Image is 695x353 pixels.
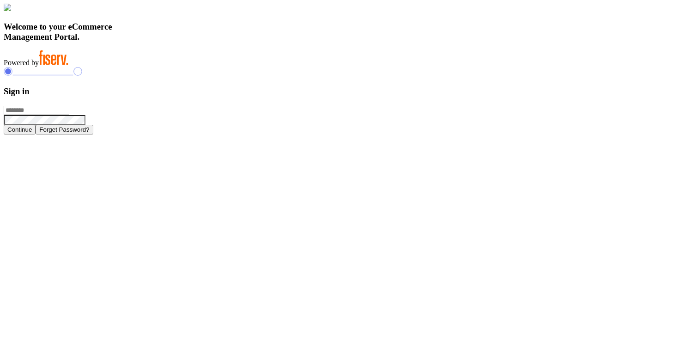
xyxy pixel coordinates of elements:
h3: Sign in [4,86,691,97]
span: Powered by [4,59,39,67]
h3: Welcome to your eCommerce Management Portal. [4,22,691,42]
img: card_Illustration.svg [4,4,11,11]
button: Continue [4,125,36,134]
button: Forget Password? [36,125,93,134]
